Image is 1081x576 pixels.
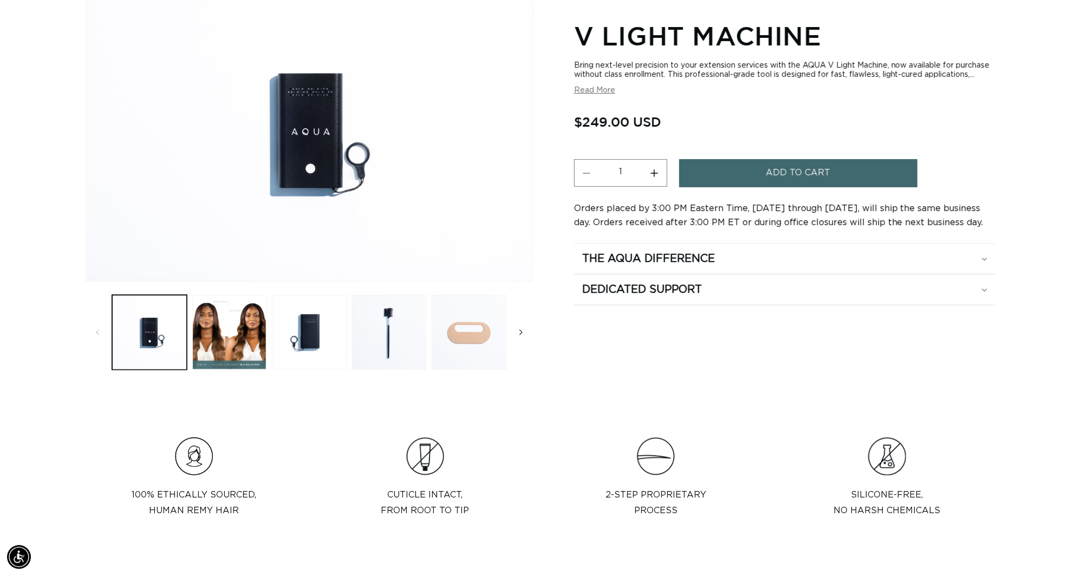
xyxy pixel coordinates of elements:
summary: The Aqua Difference [574,244,995,274]
img: Group.png [868,437,906,475]
span: Add to cart [766,159,831,187]
button: Load image 3 in gallery view [272,295,347,370]
h1: V Light Machine [574,19,995,53]
p: Cuticle intact, from root to tip [381,487,469,519]
div: Bring next-level precision to your extension services with the AQUA V Light Machine, now availabl... [574,61,995,80]
img: Clip_path_group_3e966cc6-585a-453a-be60-cd6cdacd677c.png [406,437,444,475]
h2: Dedicated Support [582,283,702,297]
button: Add to cart [679,159,917,187]
span: Orders placed by 3:00 PM Eastern Time, [DATE] through [DATE], will ship the same business day. Or... [574,204,984,227]
p: 2-step proprietary process [605,487,706,519]
img: Hair_Icon_a70f8c6f-f1c4-41e1-8dbd-f323a2e654e6.png [175,437,213,475]
div: Accessibility Menu [7,545,31,569]
h2: The Aqua Difference [582,252,715,266]
p: Silicone-Free, No Harsh Chemicals [833,487,940,519]
button: Slide right [509,320,533,344]
button: Load image 2 in gallery view [192,295,267,370]
button: Load image 1 in gallery view [112,295,187,370]
p: 100% Ethically sourced, Human Remy Hair [132,487,256,519]
button: Read More [574,86,615,95]
img: Clip_path_group_11631e23-4577-42dd-b462-36179a27abaf.png [637,437,675,475]
button: Slide left [86,320,109,344]
span: $249.00 USD [574,112,661,132]
summary: Dedicated Support [574,274,995,305]
button: Load image 5 in gallery view [432,295,506,370]
button: Load image 4 in gallery view [352,295,427,370]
